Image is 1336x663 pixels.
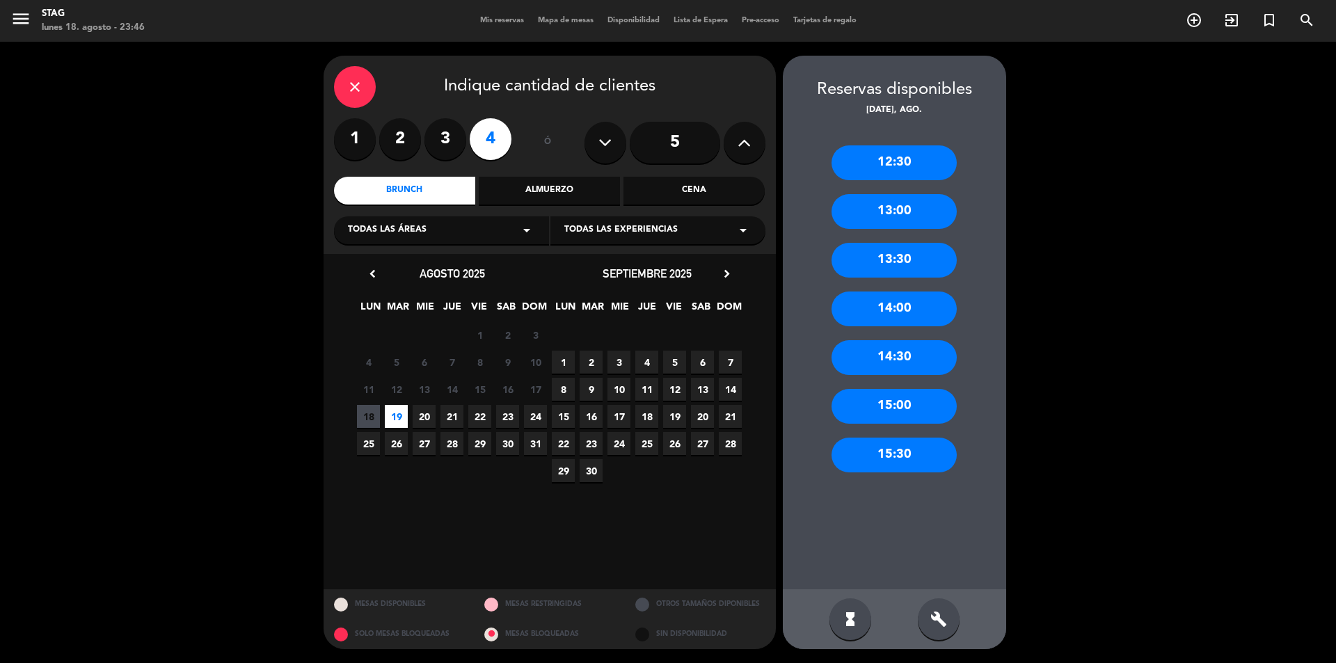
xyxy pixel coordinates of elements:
span: 31 [524,432,547,455]
i: menu [10,8,31,29]
span: 9 [580,378,603,401]
span: 10 [607,378,630,401]
span: 8 [552,378,575,401]
div: Almuerzo [479,177,620,205]
span: 16 [496,378,519,401]
span: 30 [496,432,519,455]
span: 5 [663,351,686,374]
span: 24 [607,432,630,455]
span: 21 [440,405,463,428]
span: 15 [552,405,575,428]
span: Tarjetas de regalo [786,17,864,24]
span: DOM [522,298,545,321]
span: 5 [385,351,408,374]
span: 20 [413,405,436,428]
span: 12 [385,378,408,401]
span: 27 [691,432,714,455]
div: 13:00 [832,194,957,229]
span: 12 [663,378,686,401]
span: Disponibilidad [601,17,667,24]
span: JUE [440,298,463,321]
span: 30 [580,459,603,482]
div: MESAS DISPONIBLES [324,589,475,619]
span: 20 [691,405,714,428]
span: MIE [413,298,436,321]
span: VIE [468,298,491,321]
i: exit_to_app [1223,12,1240,29]
span: 24 [524,405,547,428]
span: Todas las experiencias [564,223,678,237]
span: 22 [552,432,575,455]
span: 16 [580,405,603,428]
span: 29 [468,432,491,455]
span: Pre-acceso [735,17,786,24]
label: 2 [379,118,421,160]
i: chevron_left [365,266,380,281]
span: SAB [690,298,713,321]
span: 1 [468,323,491,346]
div: STAG [42,7,145,21]
span: 8 [468,351,491,374]
span: 6 [413,351,436,374]
span: 19 [385,405,408,428]
div: ó [525,118,571,167]
span: 28 [719,432,742,455]
label: 4 [470,118,511,160]
div: 15:30 [832,438,957,472]
i: add_circle_outline [1186,12,1202,29]
i: hourglass_full [842,611,859,628]
span: 11 [357,378,380,401]
span: 29 [552,459,575,482]
div: SOLO MESAS BLOQUEADAS [324,619,475,649]
div: Indique cantidad de clientes [334,66,765,108]
span: 7 [440,351,463,374]
span: DOM [717,298,740,321]
span: 1 [552,351,575,374]
span: 28 [440,432,463,455]
span: 14 [440,378,463,401]
span: 2 [580,351,603,374]
span: 9 [496,351,519,374]
span: 6 [691,351,714,374]
div: 12:30 [832,145,957,180]
i: chevron_right [719,266,734,281]
span: VIE [662,298,685,321]
span: 10 [524,351,547,374]
span: SAB [495,298,518,321]
span: 3 [524,323,547,346]
i: close [347,79,363,95]
div: MESAS RESTRINGIDAS [474,589,625,619]
span: 19 [663,405,686,428]
span: Lista de Espera [667,17,735,24]
span: 23 [580,432,603,455]
div: lunes 18. agosto - 23:46 [42,21,145,35]
span: 26 [663,432,686,455]
span: 15 [468,378,491,401]
span: 2 [496,323,519,346]
span: MIE [608,298,631,321]
label: 3 [424,118,466,160]
button: menu [10,8,31,34]
div: SIN DISPONIBILIDAD [625,619,776,649]
i: build [930,611,947,628]
div: [DATE], ago. [783,104,1006,118]
span: 13 [413,378,436,401]
span: 22 [468,405,491,428]
div: 14:30 [832,340,957,375]
div: 14:00 [832,291,957,326]
span: 17 [607,405,630,428]
i: turned_in_not [1261,12,1278,29]
span: 21 [719,405,742,428]
span: 4 [635,351,658,374]
span: septiembre 2025 [603,266,692,280]
i: arrow_drop_down [518,222,535,239]
span: Mis reservas [473,17,531,24]
span: agosto 2025 [420,266,485,280]
div: Brunch [334,177,475,205]
span: LUN [359,298,382,321]
div: OTROS TAMAÑOS DIPONIBLES [625,589,776,619]
span: 14 [719,378,742,401]
span: 27 [413,432,436,455]
span: 11 [635,378,658,401]
span: LUN [554,298,577,321]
